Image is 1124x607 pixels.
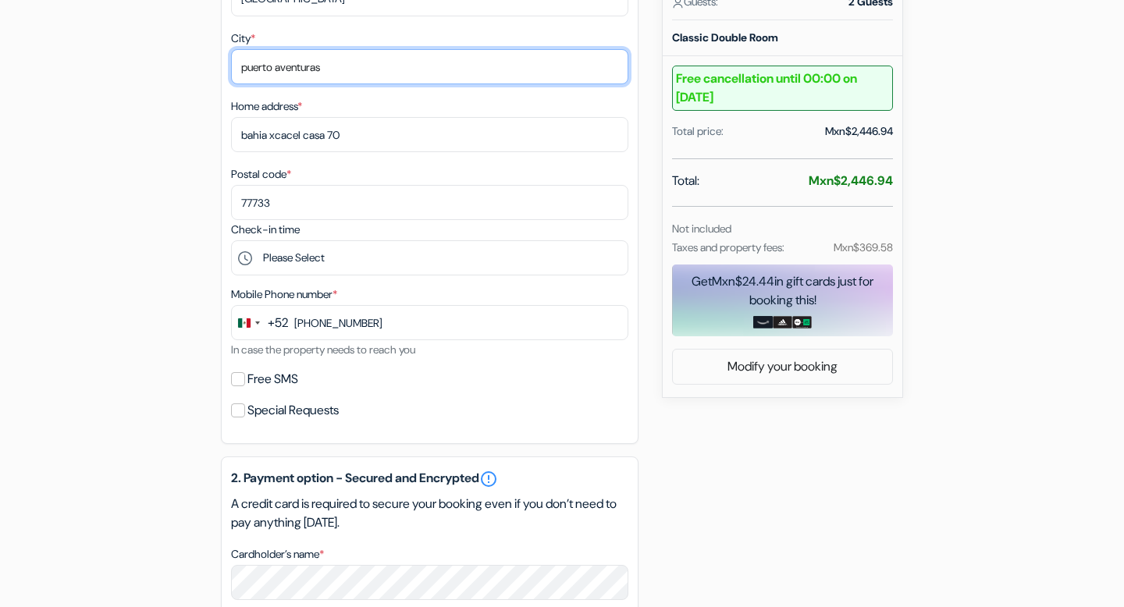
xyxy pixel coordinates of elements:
[479,470,498,488] a: error_outline
[231,98,302,115] label: Home address
[672,240,784,254] small: Taxes and property fees:
[672,172,699,190] span: Total:
[231,470,628,488] h5: 2. Payment option - Secured and Encrypted
[809,172,893,189] strong: Mxn$2,446.94
[231,30,255,47] label: City
[672,123,724,140] div: Total price:
[232,306,288,339] button: Change country, selected Mexico (+52)
[247,399,339,421] label: Special Requests
[268,314,288,332] div: +52
[672,222,731,236] small: Not included
[773,316,792,328] img: adidas-card.png
[231,343,415,357] small: In case the property needs to reach you
[231,222,300,238] label: Check-in time
[825,123,893,140] div: Mxn$2,446.94
[834,240,893,254] small: Mxn$369.58
[247,368,298,390] label: Free SMS
[792,316,812,328] img: uber-uber-eats-card.png
[231,166,291,183] label: Postal code
[672,30,778,44] b: Classic Double Room
[231,305,628,340] input: 222 123 4567
[672,66,893,111] b: Free cancellation until 00:00 on [DATE]
[231,546,324,563] label: Cardholder’s name
[712,273,774,289] span: Mxn$24.44
[231,286,337,303] label: Mobile Phone number
[231,495,628,532] p: A credit card is required to secure your booking even if you don’t need to pay anything [DATE].
[673,352,892,382] a: Modify your booking
[672,272,893,310] div: Get in gift cards just for booking this!
[753,316,773,328] img: amazon-card-no-text.png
